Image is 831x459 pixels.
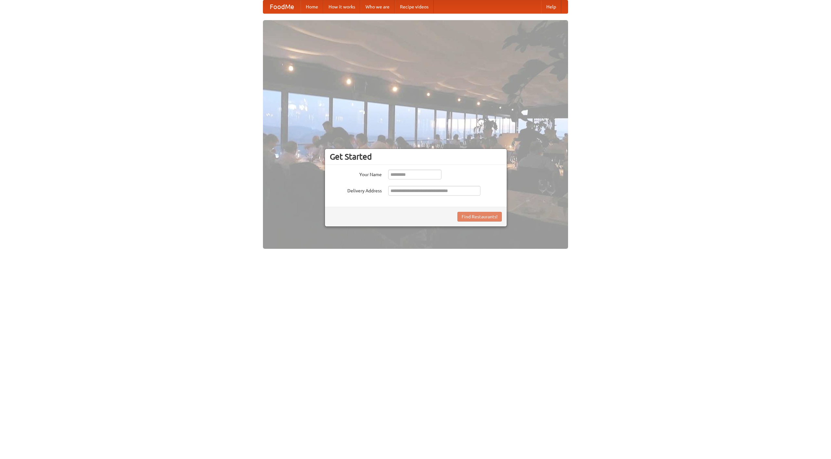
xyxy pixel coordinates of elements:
a: FoodMe [263,0,301,13]
a: Recipe videos [395,0,434,13]
h3: Get Started [330,152,502,162]
a: Help [541,0,561,13]
a: Home [301,0,323,13]
a: How it works [323,0,360,13]
label: Delivery Address [330,186,382,194]
button: Find Restaurants! [457,212,502,222]
a: Who we are [360,0,395,13]
label: Your Name [330,170,382,178]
